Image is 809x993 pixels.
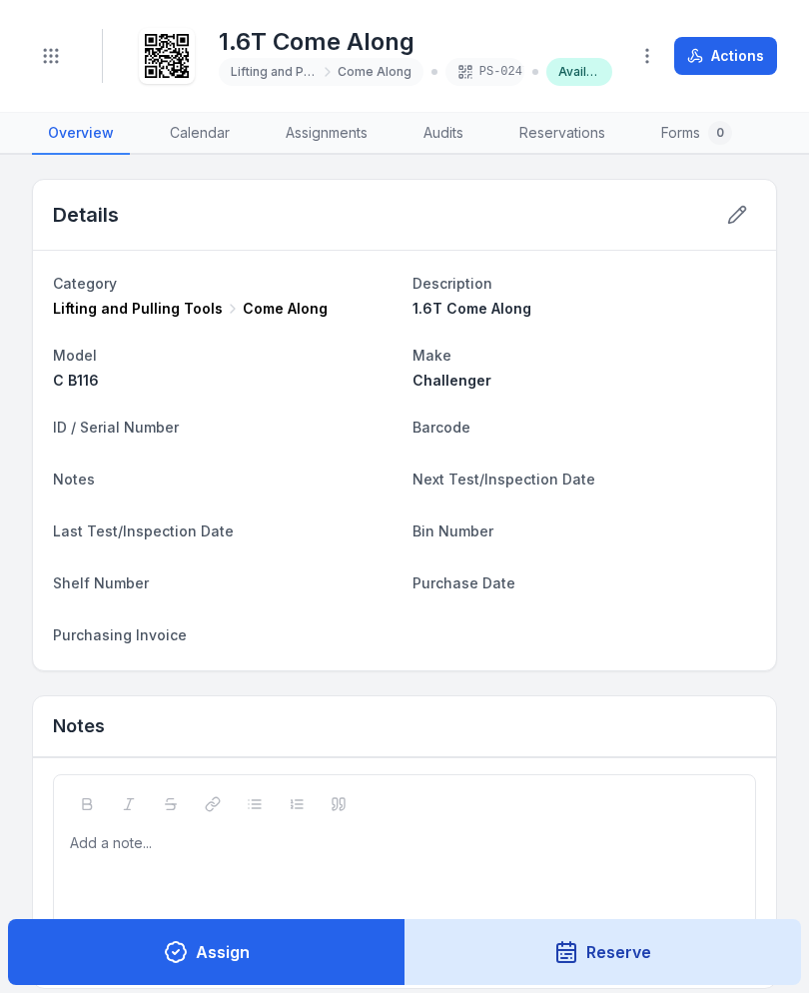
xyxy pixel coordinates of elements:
span: Last Test/Inspection Date [53,522,234,539]
span: Model [53,347,97,364]
span: ID / Serial Number [53,419,179,436]
span: Purchase Date [412,574,515,591]
span: Shelf Number [53,574,149,591]
span: Barcode [412,419,470,436]
h1: 1.6T Come Along [219,26,612,58]
span: Come Along [338,64,411,80]
span: Lifting and Pulling Tools [53,299,223,319]
button: Actions [674,37,777,75]
span: Description [412,275,492,292]
span: Challenger [412,372,491,389]
a: Assignments [270,113,384,155]
span: C B116 [53,372,99,389]
a: Overview [32,113,130,155]
a: Audits [407,113,479,155]
span: Make [412,347,451,364]
span: Purchasing Invoice [53,626,187,643]
span: 1.6T Come Along [412,300,531,317]
span: Next Test/Inspection Date [412,471,595,488]
h3: Notes [53,712,105,740]
a: Forms0 [645,113,748,155]
button: Reserve [404,919,802,985]
h2: Details [53,201,119,229]
div: 0 [708,121,732,145]
span: Notes [53,471,95,488]
div: Available [546,58,612,86]
span: Bin Number [412,522,493,539]
a: Reservations [503,113,621,155]
span: Lifting and Pulling Tools [231,64,318,80]
a: Calendar [154,113,246,155]
span: Category [53,275,117,292]
button: Toggle navigation [32,37,70,75]
span: Come Along [243,299,328,319]
div: PS-0247 [445,58,525,86]
button: Assign [8,919,405,985]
